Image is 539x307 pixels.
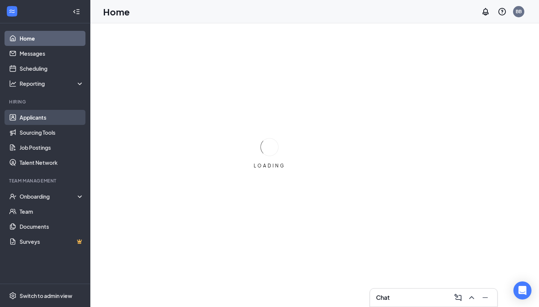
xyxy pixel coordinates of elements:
[20,155,84,170] a: Talent Network
[454,293,463,302] svg: ComposeMessage
[376,293,390,302] h3: Chat
[20,219,84,234] a: Documents
[513,281,531,299] div: Open Intercom Messenger
[20,234,84,249] a: SurveysCrown
[103,5,130,18] h1: Home
[9,178,82,184] div: Team Management
[20,31,84,46] a: Home
[20,204,84,219] a: Team
[20,80,84,87] div: Reporting
[9,80,17,87] svg: Analysis
[481,7,490,16] svg: Notifications
[73,8,80,15] svg: Collapse
[9,292,17,299] svg: Settings
[20,140,84,155] a: Job Postings
[251,163,288,169] div: LOADING
[481,293,490,302] svg: Minimize
[20,125,84,140] a: Sourcing Tools
[498,7,507,16] svg: QuestionInfo
[516,8,522,15] div: BB
[467,293,476,302] svg: ChevronUp
[20,110,84,125] a: Applicants
[20,61,84,76] a: Scheduling
[20,193,78,200] div: Onboarding
[479,292,491,304] button: Minimize
[20,292,72,299] div: Switch to admin view
[20,46,84,61] a: Messages
[9,99,82,105] div: Hiring
[9,193,17,200] svg: UserCheck
[466,292,478,304] button: ChevronUp
[452,292,464,304] button: ComposeMessage
[8,8,16,15] svg: WorkstreamLogo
